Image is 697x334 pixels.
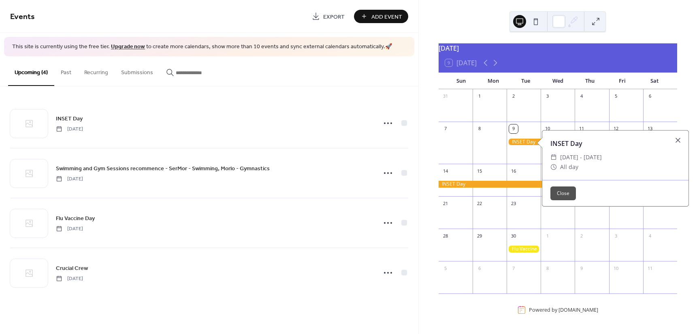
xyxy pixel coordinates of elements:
div: 2 [509,92,518,101]
div: 1 [475,92,484,101]
div: Thu [574,73,606,89]
div: 29 [475,231,484,240]
span: All day [560,162,578,172]
div: 11 [577,124,586,133]
a: Flu Vaccine Day [56,214,95,223]
div: 3 [612,231,620,240]
span: [DATE] [56,225,83,232]
div: 12 [612,124,620,133]
span: [DATE] [56,125,83,133]
div: 9 [509,124,518,133]
button: Add Event [354,10,408,23]
div: 9 [577,264,586,273]
div: 4 [646,231,654,240]
div: 6 [475,264,484,273]
button: Upcoming (4) [8,56,54,86]
div: [DATE] [439,43,677,53]
div: 10 [612,264,620,273]
div: 8 [475,124,484,133]
div: 21 [441,199,450,208]
span: Export [323,13,345,21]
div: 2 [577,231,586,240]
div: ​ [550,162,557,172]
span: This site is currently using the free tier. to create more calendars, show more than 10 events an... [12,43,392,51]
span: Events [10,9,35,25]
div: ​ [550,152,557,162]
div: INSET Day [439,181,643,188]
div: 10 [543,124,552,133]
div: Sun [445,73,477,89]
div: Tue [509,73,542,89]
div: 4 [577,92,586,101]
a: Crucial Crew [56,263,88,273]
button: Past [54,56,78,85]
span: Flu Vaccine Day [56,214,95,223]
div: 3 [543,92,552,101]
div: Flu Vaccine Day [507,246,541,253]
div: 7 [509,264,518,273]
span: [DATE] - [DATE] [560,152,602,162]
div: 5 [441,264,450,273]
div: 13 [646,124,654,133]
div: 31 [441,92,450,101]
div: 7 [441,124,450,133]
a: Swimming and Gym Sessions recommence - SerMor - Swimming, Morlo - Gymnastics [56,164,270,173]
div: Powered by [529,306,598,313]
div: 1 [543,231,552,240]
span: [DATE] [56,275,83,282]
div: INSET Day [542,139,688,148]
a: Upgrade now [111,41,145,52]
div: 11 [646,264,654,273]
a: [DOMAIN_NAME] [558,306,598,313]
span: Add Event [371,13,402,21]
div: Fri [606,73,639,89]
a: Export [306,10,351,23]
div: INSET Day [507,139,677,146]
div: Mon [477,73,509,89]
div: 14 [441,167,450,176]
div: 28 [441,231,450,240]
a: INSET Day [56,114,83,123]
div: 8 [543,264,552,273]
div: 23 [509,199,518,208]
div: 30 [509,231,518,240]
button: Recurring [78,56,115,85]
button: Close [550,186,576,200]
div: 16 [509,167,518,176]
button: Submissions [115,56,160,85]
div: Wed [541,73,574,89]
div: Sat [638,73,671,89]
div: 6 [646,92,654,101]
div: 15 [475,167,484,176]
span: [DATE] [56,175,83,182]
div: 22 [475,199,484,208]
div: 5 [612,92,620,101]
span: Crucial Crew [56,264,88,272]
